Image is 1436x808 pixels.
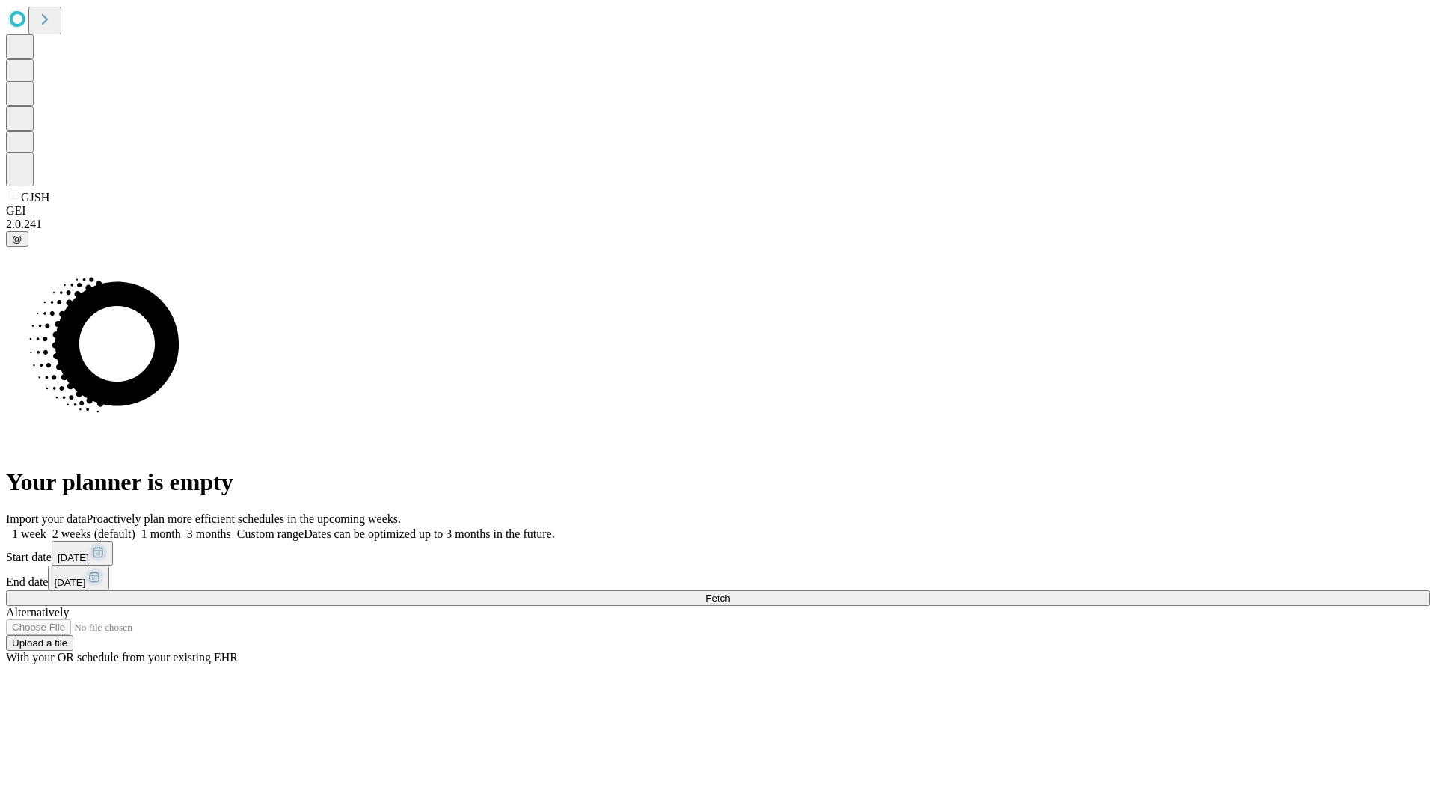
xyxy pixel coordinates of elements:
h1: Your planner is empty [6,468,1430,496]
span: 1 week [12,527,46,540]
span: GJSH [21,191,49,203]
span: Alternatively [6,606,69,619]
span: Dates can be optimized up to 3 months in the future. [304,527,554,540]
span: Fetch [705,593,730,604]
span: 1 month [141,527,181,540]
button: Fetch [6,590,1430,606]
span: [DATE] [54,577,85,588]
span: 3 months [187,527,231,540]
span: Custom range [237,527,304,540]
button: [DATE] [48,566,109,590]
span: @ [12,233,22,245]
span: With your OR schedule from your existing EHR [6,651,238,664]
div: GEI [6,204,1430,218]
button: @ [6,231,28,247]
span: Import your data [6,512,87,525]
div: 2.0.241 [6,218,1430,231]
button: [DATE] [52,541,113,566]
div: Start date [6,541,1430,566]
span: [DATE] [58,552,89,563]
button: Upload a file [6,635,73,651]
span: 2 weeks (default) [52,527,135,540]
div: End date [6,566,1430,590]
span: Proactively plan more efficient schedules in the upcoming weeks. [87,512,401,525]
